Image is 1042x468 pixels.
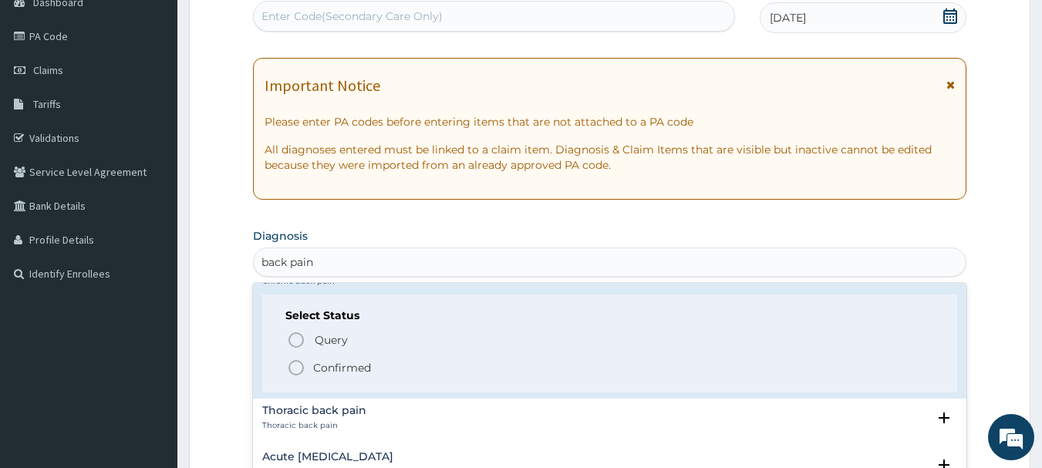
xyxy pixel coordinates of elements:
[315,332,348,348] span: Query
[262,420,366,431] p: Thoracic back pain
[313,360,371,375] p: Confirmed
[262,451,502,463] h4: Acute [MEDICAL_DATA]
[33,63,63,77] span: Claims
[287,359,305,377] i: status option filled
[287,331,305,349] i: status option query
[265,142,956,173] p: All diagnoses entered must be linked to a claim item. Diagnosis & Claim Items that are visible bu...
[262,405,366,416] h4: Thoracic back pain
[265,114,956,130] p: Please enter PA codes before entering items that are not attached to a PA code
[265,77,380,94] h1: Important Notice
[253,8,290,45] div: Minimize live chat window
[261,8,443,24] div: Enter Code(Secondary Care Only)
[80,86,259,106] div: Chat with us now
[29,77,62,116] img: d_794563401_company_1708531726252_794563401
[770,10,806,25] span: [DATE]
[8,308,294,362] textarea: Type your message and hit 'Enter'
[285,310,935,322] h6: Select Status
[33,97,61,111] span: Tariffs
[253,228,308,244] label: Diagnosis
[935,409,953,427] i: open select status
[89,137,213,293] span: We're online!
